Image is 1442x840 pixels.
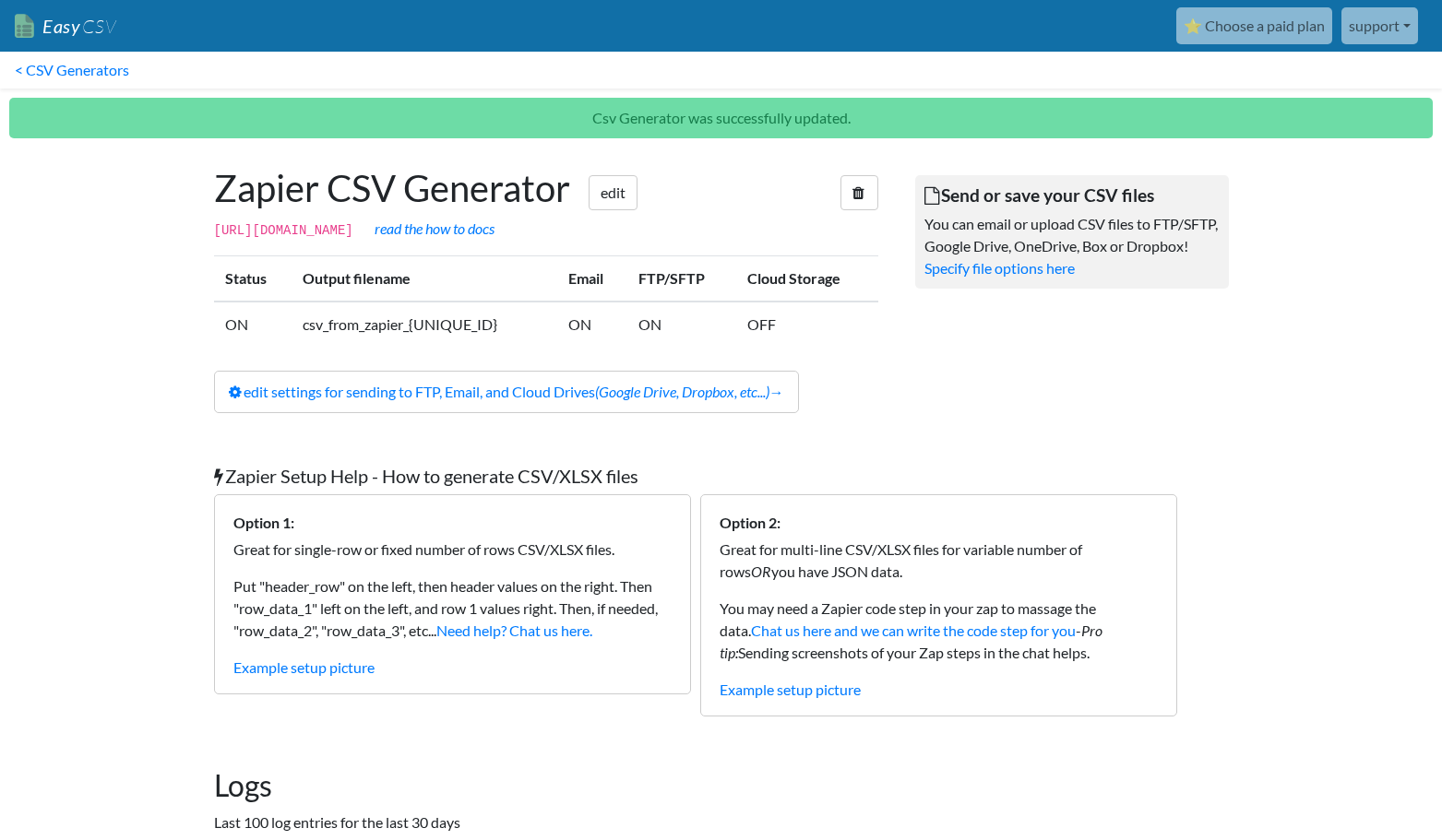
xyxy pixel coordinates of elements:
a: Example setup picture [233,658,375,676]
span: CSV [80,15,116,38]
a: support [1341,7,1418,44]
a: read the how to docs [375,219,495,237]
p: Put "header_row" on the left, then header values on the right. Then "row_data_1" left on the left... [233,575,672,642]
a: EasyCSV [15,7,116,45]
i: (Google Drive, Dropbox, etc...) [595,383,769,400]
a: edit [589,175,638,210]
a: ⭐ Choose a paid plan [1176,7,1332,44]
h1: Zapier CSV Generator [214,166,878,210]
p: Last 100 log entries for the last 30 days [214,811,1229,834]
p: Great for single-row or fixed number of rows CSV/XLSX files. [233,538,672,561]
a: Need help? Chat us here. [436,621,592,639]
th: Email [557,256,627,302]
th: Cloud Storage [736,256,877,302]
td: ON [627,302,736,347]
p: You may need a Zapier code step in your zap to massage the data. - Sending screenshots of your Za... [720,597,1158,664]
td: ON [214,302,292,347]
h6: Option 1: [233,514,672,531]
a: edit settings for sending to FTP, Email, and Cloud Drives(Google Drive, Dropbox, etc...)→ [214,371,799,413]
a: Example setup picture [720,680,861,698]
td: OFF [736,302,877,347]
h5: Send or save your CSV files [924,184,1220,206]
td: csv_from_zapier_{UNIQUE_ID} [292,302,557,347]
th: Output filename [292,256,557,302]
td: ON [557,302,627,347]
th: FTP/SFTP [627,256,736,302]
p: Great for multi-line CSV/XLSX files for variable number of rows you have JSON data. [720,538,1158,583]
p: You can email or upload CSV files to FTP/SFTP, Google Drive, OneDrive, Box or Dropbox! [924,213,1220,257]
h6: Option 2: [720,514,1158,531]
code: [URL][DOMAIN_NAME] [214,223,353,238]
a: Chat us here and we can write the code step for you [751,621,1076,639]
a: Specify file options here [924,259,1075,277]
th: Status [214,256,292,302]
h2: Logs [214,768,1229,803]
h5: Zapier Setup Help - How to generate CSV/XLSX files [214,465,1229,487]
i: OR [751,562,771,580]
p: Csv Generator was successfully updated. [9,98,1433,138]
